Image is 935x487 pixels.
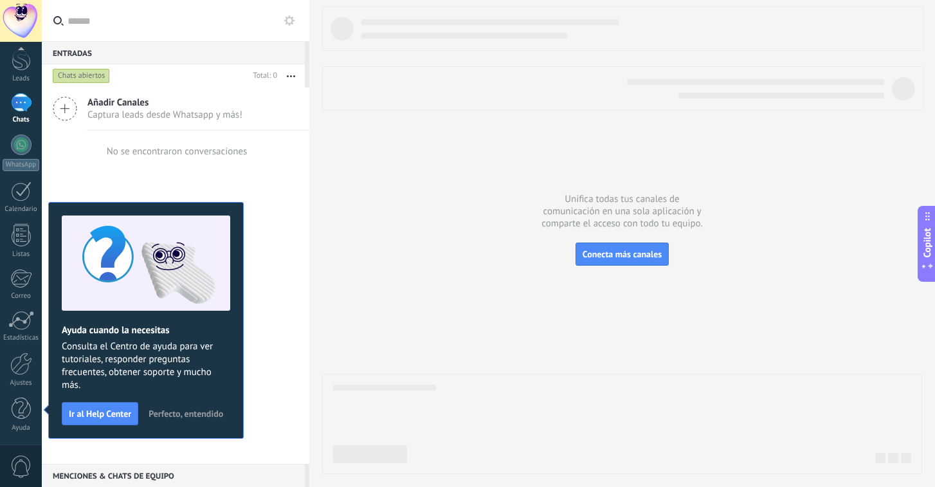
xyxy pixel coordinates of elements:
h2: Ayuda cuando la necesitas [62,324,230,336]
div: Total: 0 [248,69,277,82]
div: Calendario [3,205,40,214]
span: Consulta el Centro de ayuda para ver tutoriales, responder preguntas frecuentes, obtener soporte ... [62,340,230,392]
span: Captura leads desde Whatsapp y más! [87,109,242,121]
div: Listas [3,250,40,259]
div: Ayuda [3,424,40,432]
div: Chats abiertos [53,68,110,84]
div: Entradas [42,41,305,64]
div: WhatsApp [3,159,39,171]
div: Menciones & Chats de equipo [42,464,305,487]
span: Añadir Canales [87,96,242,109]
button: Conecta más canales [576,243,669,266]
button: Ir al Help Center [62,402,138,425]
div: Ajustes [3,379,40,387]
div: No se encontraron conversaciones [107,145,248,158]
span: Copilot [921,228,934,257]
div: Chats [3,116,40,124]
span: Ir al Help Center [69,409,131,418]
div: Estadísticas [3,334,40,342]
span: Conecta más canales [583,248,662,260]
div: Leads [3,75,40,83]
button: Perfecto, entendido [143,404,229,423]
div: Correo [3,292,40,300]
span: Perfecto, entendido [149,409,223,418]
